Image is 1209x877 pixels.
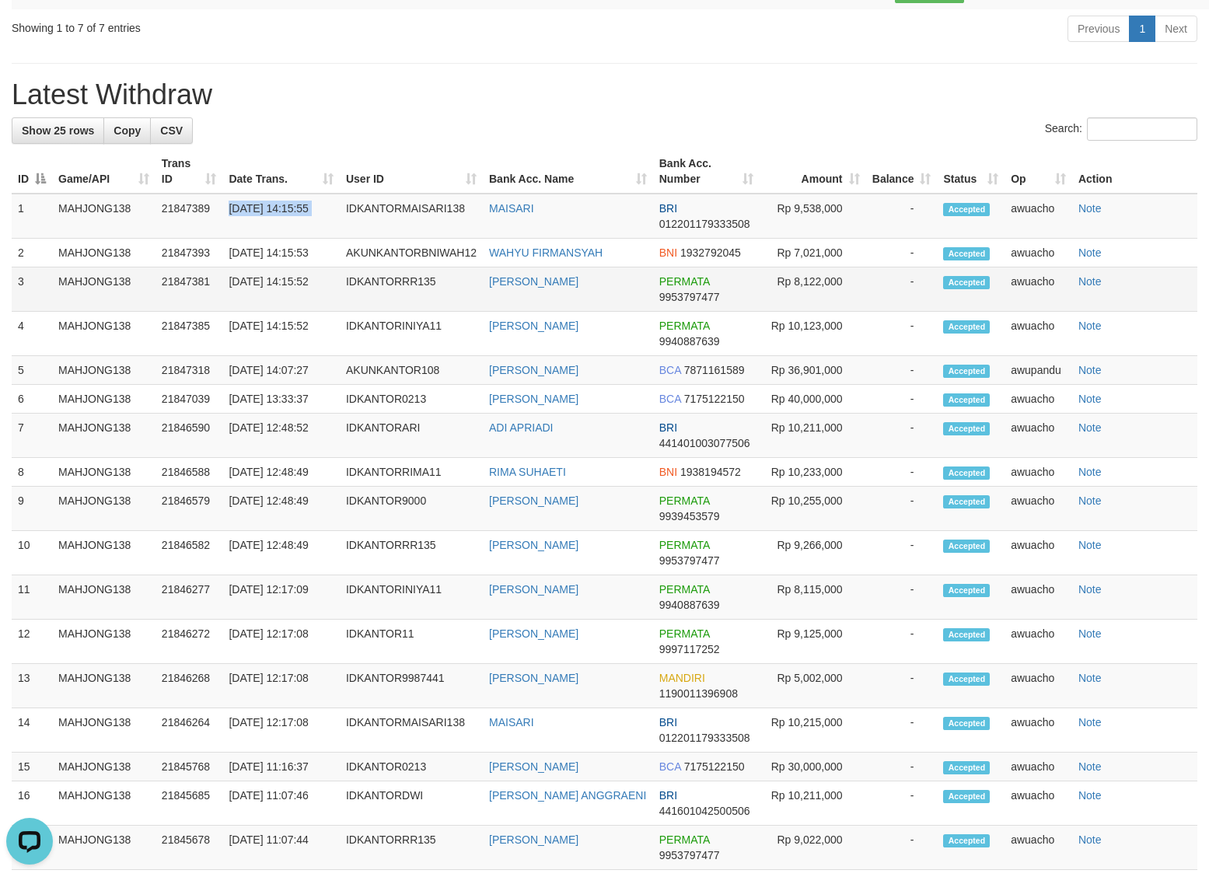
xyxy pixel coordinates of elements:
td: Rp 10,211,000 [760,781,866,826]
td: - [866,414,938,458]
td: 21845678 [155,826,223,870]
td: 21846590 [155,414,223,458]
span: BRI [659,789,677,802]
span: Copy 9953797477 to clipboard [659,554,720,567]
span: Copy 9939453579 to clipboard [659,510,720,522]
td: 1 [12,194,52,239]
span: Copy 9940887639 to clipboard [659,335,720,348]
a: Note [1078,466,1102,478]
a: Note [1078,760,1102,773]
a: [PERSON_NAME] [489,627,578,640]
span: Accepted [943,717,990,730]
td: IDKANTORINIYA11 [340,575,483,620]
td: [DATE] 14:15:52 [222,312,340,356]
h1: Latest Withdraw [12,79,1197,110]
span: Copy 012201179333508 to clipboard [659,732,750,744]
td: [DATE] 12:48:49 [222,487,340,531]
span: BCA [659,393,681,405]
th: Amount: activate to sort column ascending [760,149,866,194]
td: - [866,708,938,753]
a: [PERSON_NAME] [489,583,578,596]
td: [DATE] 11:07:44 [222,826,340,870]
td: IDKANTOR0213 [340,385,483,414]
span: Accepted [943,276,990,289]
td: [DATE] 11:16:37 [222,753,340,781]
th: Bank Acc. Name: activate to sort column ascending [483,149,653,194]
td: MAHJONG138 [52,753,155,781]
td: MAHJONG138 [52,531,155,575]
td: [DATE] 12:17:08 [222,664,340,708]
td: 21846264 [155,708,223,753]
a: [PERSON_NAME] [489,672,578,684]
td: IDKANTOR0213 [340,753,483,781]
span: BRI [659,716,677,729]
td: IDKANTORARI [340,414,483,458]
a: Copy [103,117,151,144]
span: Accepted [943,673,990,686]
span: Copy 012201179333508 to clipboard [659,218,750,230]
td: 21846272 [155,620,223,664]
input: Search: [1087,117,1197,141]
th: Trans ID: activate to sort column ascending [155,149,223,194]
span: Accepted [943,790,990,803]
td: awuacho [1005,781,1072,826]
td: IDKANTORRR135 [340,531,483,575]
td: Rp 10,255,000 [760,487,866,531]
span: Accepted [943,761,990,774]
span: Accepted [943,628,990,641]
td: awuacho [1005,239,1072,267]
td: 15 [12,753,52,781]
td: AKUNKANTORBNIWAH12 [340,239,483,267]
td: [DATE] 12:17:08 [222,620,340,664]
td: - [866,620,938,664]
td: 16 [12,781,52,826]
a: Previous [1067,16,1130,42]
td: [DATE] 14:07:27 [222,356,340,385]
td: MAHJONG138 [52,781,155,826]
td: 21847039 [155,385,223,414]
td: Rp 9,125,000 [760,620,866,664]
span: Copy 7871161589 to clipboard [684,364,745,376]
a: Note [1078,320,1102,332]
td: MAHJONG138 [52,356,155,385]
td: awuacho [1005,267,1072,312]
td: - [866,487,938,531]
td: 21846579 [155,487,223,531]
td: Rp 10,123,000 [760,312,866,356]
span: Copy 1190011396908 to clipboard [659,687,738,700]
th: ID: activate to sort column descending [12,149,52,194]
span: PERMATA [659,833,710,846]
td: 21846588 [155,458,223,487]
span: Accepted [943,466,990,480]
a: MAISARI [489,716,534,729]
a: Note [1078,833,1102,846]
td: [DATE] 14:15:52 [222,267,340,312]
td: - [866,575,938,620]
td: - [866,458,938,487]
td: Rp 36,901,000 [760,356,866,385]
span: Copy 7175122150 to clipboard [684,393,745,405]
td: 6 [12,385,52,414]
a: [PERSON_NAME] [489,275,578,288]
td: awuacho [1005,753,1072,781]
td: awuacho [1005,620,1072,664]
td: awuacho [1005,708,1072,753]
th: Date Trans.: activate to sort column ascending [222,149,340,194]
td: 21845768 [155,753,223,781]
a: Note [1078,672,1102,684]
span: BCA [659,760,681,773]
td: IDKANTOR9000 [340,487,483,531]
td: 21847393 [155,239,223,267]
button: Open LiveChat chat widget [6,6,53,53]
td: Rp 10,215,000 [760,708,866,753]
td: awuacho [1005,194,1072,239]
span: Copy 9997117252 to clipboard [659,643,720,655]
td: 21847381 [155,267,223,312]
a: [PERSON_NAME] [489,539,578,551]
span: BCA [659,364,681,376]
td: - [866,531,938,575]
span: Copy [114,124,141,137]
td: [DATE] 12:48:49 [222,458,340,487]
a: 1 [1129,16,1155,42]
td: IDKANTORINIYA11 [340,312,483,356]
